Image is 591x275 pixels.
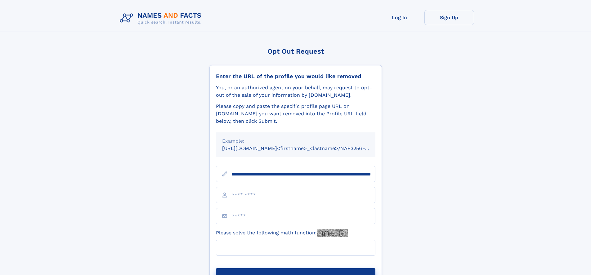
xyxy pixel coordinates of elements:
[216,84,375,99] div: You, or an authorized agent on your behalf, may request to opt-out of the sale of your informatio...
[424,10,474,25] a: Sign Up
[222,137,369,145] div: Example:
[222,145,387,151] small: [URL][DOMAIN_NAME]<firstname>_<lastname>/NAF325G-xxxxxxxx
[216,73,375,80] div: Enter the URL of the profile you would like removed
[375,10,424,25] a: Log In
[216,103,375,125] div: Please copy and paste the specific profile page URL on [DOMAIN_NAME] you want removed into the Pr...
[216,229,348,237] label: Please solve the following math function:
[117,10,207,27] img: Logo Names and Facts
[209,47,382,55] div: Opt Out Request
